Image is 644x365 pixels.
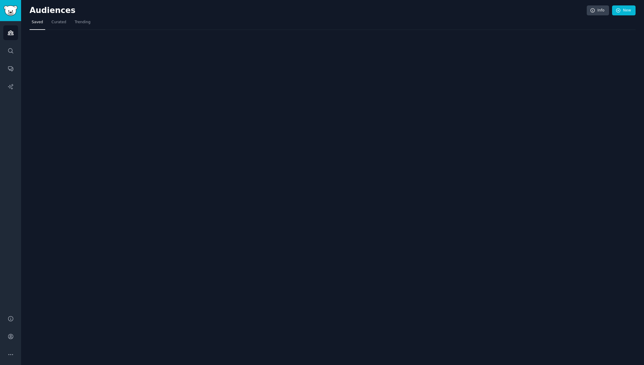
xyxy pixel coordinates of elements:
a: Saved [30,17,45,30]
a: New [612,5,636,16]
a: Info [587,5,609,16]
span: Curated [52,20,66,25]
a: Curated [49,17,68,30]
span: Trending [75,20,90,25]
span: Saved [32,20,43,25]
h2: Audiences [30,6,587,15]
img: GummySearch logo [4,5,17,16]
a: Trending [73,17,93,30]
